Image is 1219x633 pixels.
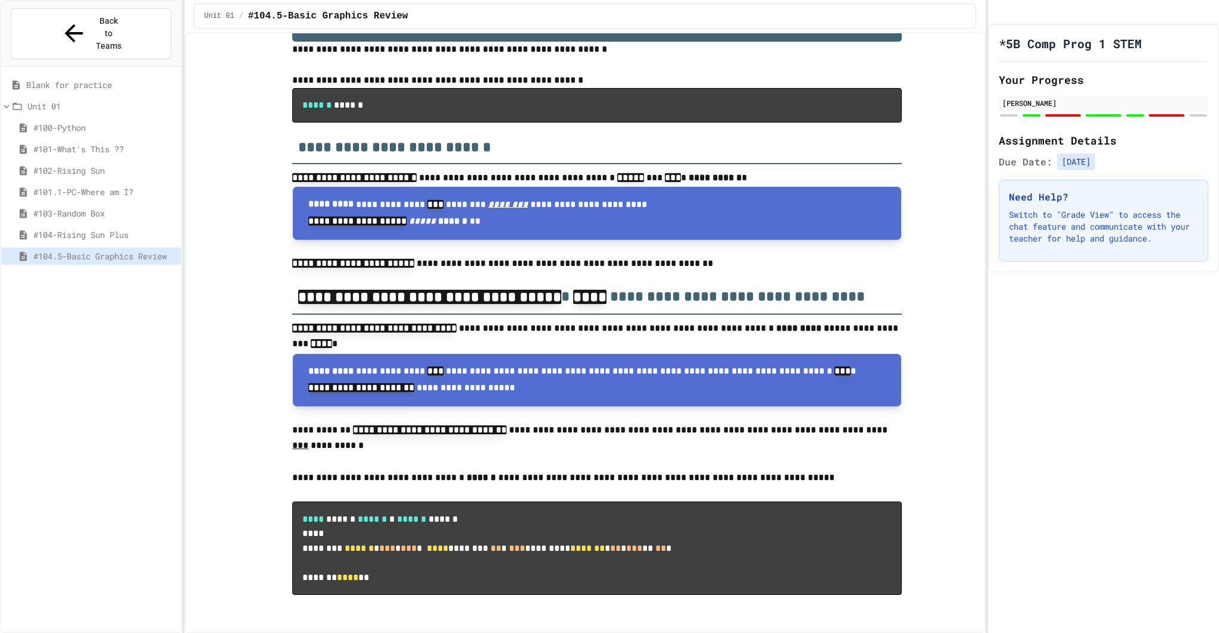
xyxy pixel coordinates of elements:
span: #104.5-Basic Graphics Review [33,250,176,262]
h2: Assignment Details [999,132,1208,149]
span: [DATE] [1057,153,1095,170]
h3: Need Help? [1009,190,1198,204]
span: #104.5-Basic Graphics Review [248,9,408,23]
span: #103-Random Box [33,207,176,220]
button: Back to Teams [11,8,171,59]
span: Back to Teams [95,15,123,52]
span: #100-Python [33,121,176,134]
span: Due Date: [999,155,1052,169]
span: Unit 01 [27,100,176,112]
span: #102-Rising Sun [33,164,176,177]
div: [PERSON_NAME] [1002,98,1205,108]
span: #104-Rising Sun Plus [33,228,176,241]
span: Unit 01 [204,11,234,21]
h2: Your Progress [999,71,1208,88]
span: #101.1-PC-Where am I? [33,186,176,198]
h1: *5B Comp Prog 1 STEM [999,35,1142,52]
p: Switch to "Grade View" to access the chat feature and communicate with your teacher for help and ... [1009,209,1198,245]
span: / [239,11,243,21]
span: Blank for practice [26,79,176,91]
span: #101-What's This ?? [33,143,176,155]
